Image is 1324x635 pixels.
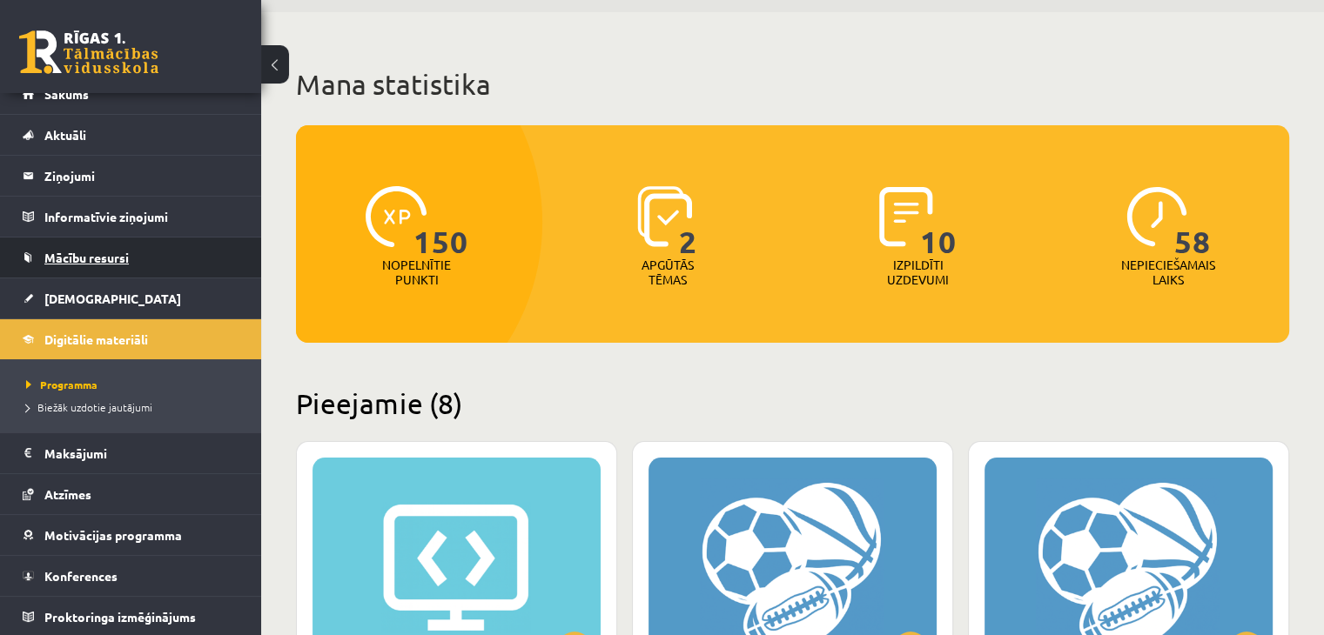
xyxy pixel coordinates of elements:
p: Apgūtās tēmas [634,257,702,287]
span: 58 [1174,186,1211,257]
a: Sākums [23,74,239,114]
span: Mācību resursi [44,250,129,265]
a: [DEMOGRAPHIC_DATA] [23,278,239,318]
span: Atzīmes [44,486,91,502]
span: 10 [920,186,957,257]
img: icon-xp-0682a9bc20223a9ccc6f5883a126b849a74cddfe5390d2b41b4391c66f2066e7.svg [366,186,427,247]
a: Informatīvie ziņojumi [23,197,239,237]
span: Konferences [44,568,118,584]
a: Motivācijas programma [23,515,239,555]
p: Nopelnītie punkti [382,257,451,287]
p: Nepieciešamais laiks [1121,257,1215,287]
a: Aktuāli [23,115,239,155]
a: Programma [26,377,244,392]
h2: Pieejamie (8) [296,386,1289,420]
a: Rīgas 1. Tālmācības vidusskola [19,30,158,74]
legend: Maksājumi [44,433,239,473]
a: Biežāk uzdotie jautājumi [26,399,244,415]
a: Konferences [23,556,239,596]
span: Programma [26,378,97,391]
img: icon-learned-topics-4a711ccc23c960034f471b6e78daf4a3bad4a20eaf4de84257b87e66633f6470.svg [637,186,692,247]
a: Ziņojumi [23,156,239,196]
span: Sākums [44,86,89,102]
legend: Ziņojumi [44,156,239,196]
h1: Mana statistika [296,67,1289,102]
span: [DEMOGRAPHIC_DATA] [44,291,181,306]
p: Izpildīti uzdevumi [884,257,951,287]
a: Atzīmes [23,474,239,514]
img: icon-completed-tasks-ad58ae20a441b2904462921112bc710f1caf180af7a3daa7317a5a94f2d26646.svg [879,186,933,247]
a: Digitālie materiāli [23,319,239,359]
a: Maksājumi [23,433,239,473]
legend: Informatīvie ziņojumi [44,197,239,237]
span: 150 [413,186,468,257]
span: Aktuāli [44,127,86,143]
span: Motivācijas programma [44,527,182,543]
span: 2 [679,186,697,257]
span: Proktoringa izmēģinājums [44,609,196,625]
a: Mācību resursi [23,237,239,277]
img: icon-clock-7be60019b62300814b6bd22b8e044499b485619524d84068768e800edab66f18.svg [1126,186,1187,247]
span: Biežāk uzdotie jautājumi [26,400,152,414]
span: Digitālie materiāli [44,331,148,347]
